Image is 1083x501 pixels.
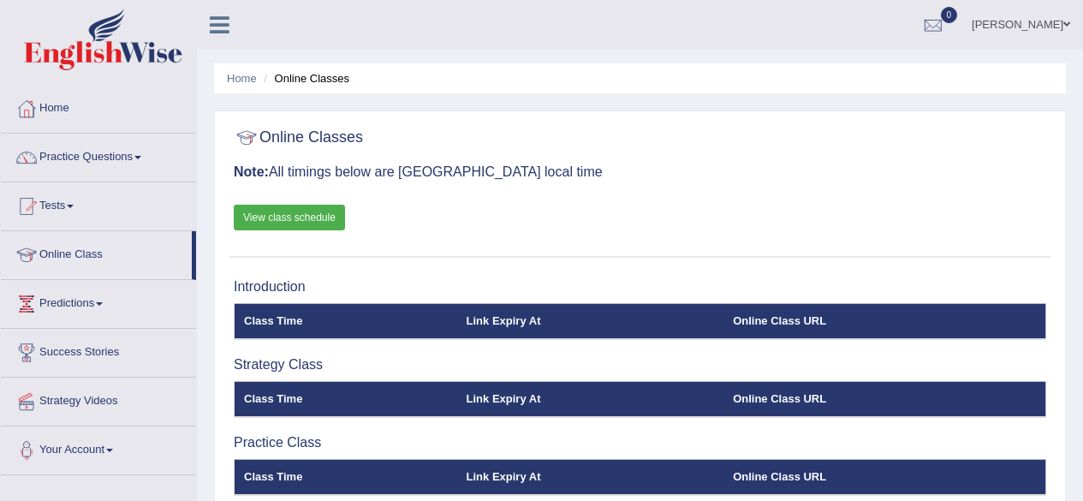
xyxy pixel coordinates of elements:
[235,459,457,495] th: Class Time
[457,381,724,417] th: Link Expiry At
[234,435,1046,450] h3: Practice Class
[1,182,196,225] a: Tests
[1,378,196,420] a: Strategy Videos
[1,134,196,176] a: Practice Questions
[723,303,1045,339] th: Online Class URL
[234,164,1046,180] h3: All timings below are [GEOGRAPHIC_DATA] local time
[259,70,349,86] li: Online Classes
[234,125,363,151] h2: Online Classes
[723,381,1045,417] th: Online Class URL
[235,303,457,339] th: Class Time
[457,303,724,339] th: Link Expiry At
[1,426,196,469] a: Your Account
[235,381,457,417] th: Class Time
[227,72,257,85] a: Home
[234,164,269,179] b: Note:
[234,205,345,230] a: View class schedule
[234,357,1046,373] h3: Strategy Class
[457,459,724,495] th: Link Expiry At
[1,329,196,372] a: Success Stories
[723,459,1045,495] th: Online Class URL
[941,7,958,23] span: 0
[1,85,196,128] a: Home
[234,279,1046,295] h3: Introduction
[1,280,196,323] a: Predictions
[1,231,192,274] a: Online Class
